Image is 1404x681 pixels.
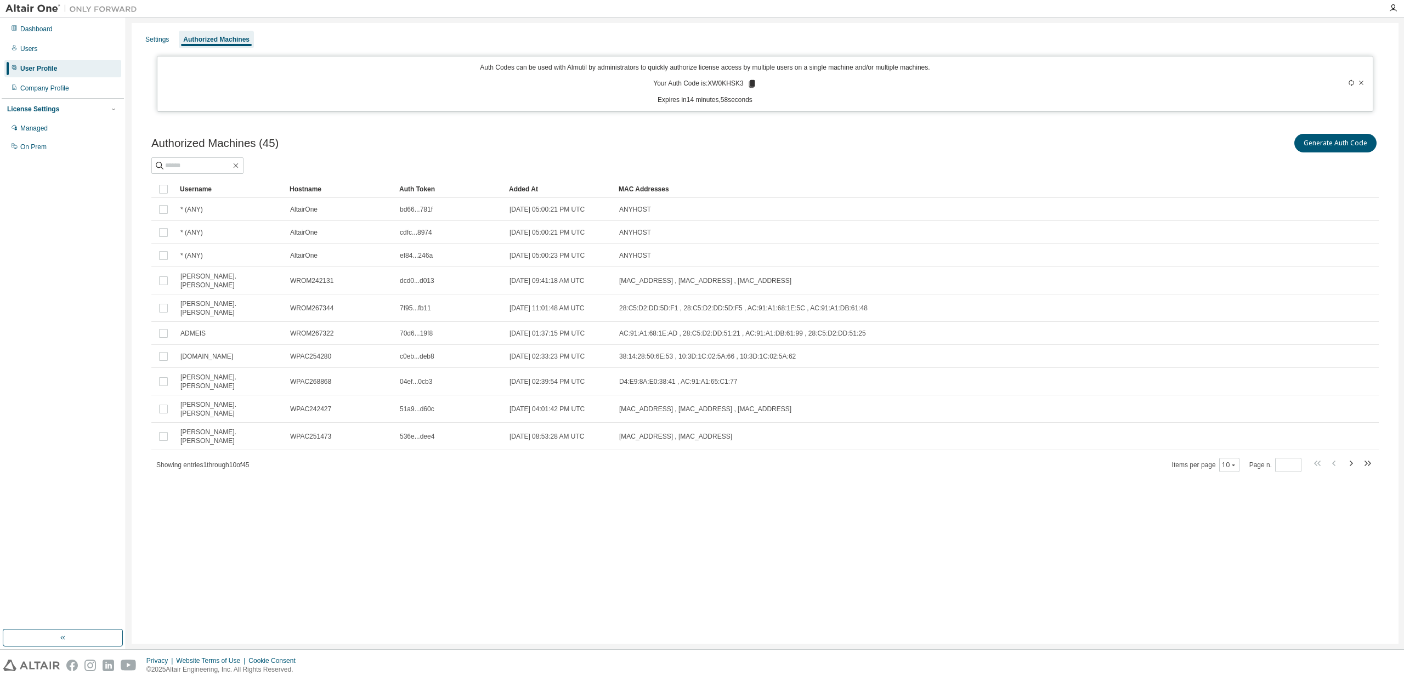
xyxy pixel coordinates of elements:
[1249,458,1301,472] span: Page n.
[619,432,732,441] span: [MAC_ADDRESS] , [MAC_ADDRESS]
[509,377,585,386] span: [DATE] 02:39:54 PM UTC
[290,432,331,441] span: WPAC251473
[619,205,651,214] span: ANYHOST
[400,432,434,441] span: 536e...dee4
[619,352,796,361] span: 38:14:28:50:6E:53 , 10:3D:1C:02:5A:66 , 10:3D:1C:02:5A:62
[400,329,433,338] span: 70d6...19f8
[290,329,333,338] span: WROM267322
[400,251,433,260] span: ef84...246a
[509,205,585,214] span: [DATE] 05:00:21 PM UTC
[180,180,281,198] div: Username
[400,405,434,413] span: 51a9...d60c
[164,63,1246,72] p: Auth Codes can be used with Almutil by administrators to quickly authorize license access by mult...
[290,228,318,237] span: AltairOne
[183,35,250,44] div: Authorized Machines
[619,228,651,237] span: ANYHOST
[20,64,57,73] div: User Profile
[121,660,137,671] img: youtube.svg
[180,251,203,260] span: * (ANY)
[180,228,203,237] span: * (ANY)
[145,35,169,44] div: Settings
[180,400,280,418] span: [PERSON_NAME].[PERSON_NAME]
[619,377,737,386] span: D4:E9:8A:E0:38:41 , AC:91:A1:65:C1:77
[290,304,333,313] span: WROM267344
[400,228,432,237] span: cdfc...8974
[290,377,331,386] span: WPAC268868
[20,44,37,53] div: Users
[180,205,203,214] span: * (ANY)
[619,329,866,338] span: AC:91:A1:68:1E:AD , 28:C5:D2:DD:51:21 , AC:91:A1:DB:61:99 , 28:C5:D2:DD:51:25
[290,352,331,361] span: WPAC254280
[290,251,318,260] span: AltairOne
[156,461,250,469] span: Showing entries 1 through 10 of 45
[509,352,585,361] span: [DATE] 02:33:23 PM UTC
[509,329,585,338] span: [DATE] 01:37:15 PM UTC
[509,432,585,441] span: [DATE] 08:53:28 AM UTC
[509,304,585,313] span: [DATE] 11:01:48 AM UTC
[20,84,69,93] div: Company Profile
[619,180,1264,198] div: MAC Addresses
[290,276,333,285] span: WROM242131
[180,373,280,390] span: [PERSON_NAME].[PERSON_NAME]
[619,304,868,313] span: 28:C5:D2:DD:5D:F1 , 28:C5:D2:DD:5D:F5 , AC:91:A1:68:1E:5C , AC:91:A1:DB:61:48
[619,276,791,285] span: [MAC_ADDRESS] , [MAC_ADDRESS] , [MAC_ADDRESS]
[509,251,585,260] span: [DATE] 05:00:23 PM UTC
[20,25,53,33] div: Dashboard
[399,180,500,198] div: Auth Token
[400,377,432,386] span: 04ef...0cb3
[164,95,1246,105] p: Expires in 14 minutes, 58 seconds
[180,299,280,317] span: [PERSON_NAME].[PERSON_NAME]
[103,660,114,671] img: linkedin.svg
[20,124,48,133] div: Managed
[400,205,433,214] span: bd66...781f
[290,180,390,198] div: Hostname
[180,352,233,361] span: [DOMAIN_NAME]
[180,272,280,290] span: [PERSON_NAME].[PERSON_NAME]
[3,660,60,671] img: altair_logo.svg
[290,405,331,413] span: WPAC242427
[1172,458,1239,472] span: Items per page
[151,137,279,150] span: Authorized Machines (45)
[509,276,585,285] span: [DATE] 09:41:18 AM UTC
[180,329,206,338] span: ADMEIS
[509,405,585,413] span: [DATE] 04:01:42 PM UTC
[1294,134,1377,152] button: Generate Auth Code
[1222,461,1237,469] button: 10
[619,251,651,260] span: ANYHOST
[400,352,434,361] span: c0eb...deb8
[248,656,302,665] div: Cookie Consent
[5,3,143,14] img: Altair One
[146,656,176,665] div: Privacy
[84,660,96,671] img: instagram.svg
[7,105,59,113] div: License Settings
[400,304,431,313] span: 7f95...fb11
[290,205,318,214] span: AltairOne
[509,228,585,237] span: [DATE] 05:00:21 PM UTC
[176,656,248,665] div: Website Terms of Use
[66,660,78,671] img: facebook.svg
[509,180,610,198] div: Added At
[400,276,434,285] span: dcd0...d013
[653,79,756,89] p: Your Auth Code is: XW0KHSK3
[20,143,47,151] div: On Prem
[180,428,280,445] span: [PERSON_NAME].[PERSON_NAME]
[146,665,302,674] p: © 2025 Altair Engineering, Inc. All Rights Reserved.
[619,405,791,413] span: [MAC_ADDRESS] , [MAC_ADDRESS] , [MAC_ADDRESS]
